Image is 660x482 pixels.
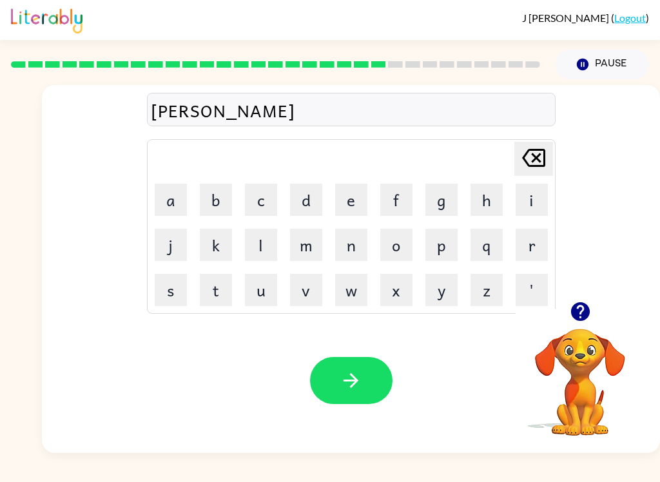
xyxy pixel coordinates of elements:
[290,229,322,261] button: m
[425,229,458,261] button: p
[155,274,187,306] button: s
[245,274,277,306] button: u
[380,229,412,261] button: o
[290,184,322,216] button: d
[516,309,645,438] video: Your browser must support playing .mp4 files to use Literably. Please try using another browser.
[516,184,548,216] button: i
[245,229,277,261] button: l
[155,184,187,216] button: a
[380,274,412,306] button: x
[522,12,611,24] span: J [PERSON_NAME]
[335,274,367,306] button: w
[425,274,458,306] button: y
[245,184,277,216] button: c
[11,5,82,34] img: Literably
[200,184,232,216] button: b
[556,50,649,79] button: Pause
[380,184,412,216] button: f
[151,97,552,124] div: [PERSON_NAME]
[200,274,232,306] button: t
[200,229,232,261] button: k
[516,274,548,306] button: '
[516,229,548,261] button: r
[425,184,458,216] button: g
[614,12,646,24] a: Logout
[290,274,322,306] button: v
[155,229,187,261] button: j
[471,229,503,261] button: q
[471,184,503,216] button: h
[335,229,367,261] button: n
[471,274,503,306] button: z
[522,12,649,24] div: ( )
[335,184,367,216] button: e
